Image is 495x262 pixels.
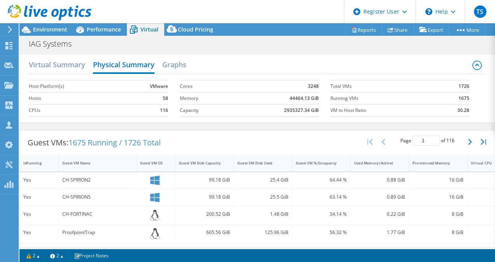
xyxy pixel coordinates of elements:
[471,161,493,166] div: Virtual CPU
[412,228,463,237] div: 8 GiB
[354,193,405,201] div: 0.89 GiB
[457,107,469,114] b: 30.28
[237,176,288,184] div: 25.4 GiB
[21,251,45,260] a: 2
[62,228,133,237] div: ProofpointTrap
[180,94,235,102] label: Memory
[449,24,485,36] a: More
[140,161,162,166] div: Guest VM OS
[23,228,55,237] div: Yes
[29,107,124,114] label: CPUs
[354,210,405,218] div: 0.22 GiB
[400,136,455,146] span: Page of
[33,26,67,33] span: Environment
[87,26,121,33] span: Performance
[29,57,85,72] h2: Virtual Summary
[296,193,347,201] div: 63.14 %
[425,8,432,15] svg: \n
[180,107,235,114] label: Capacity
[23,193,55,201] div: Yes
[446,137,455,144] span: 116
[345,24,382,36] a: Reports
[284,107,319,114] b: 2935327.34 GiB
[382,24,414,36] a: Share
[474,5,486,18] span: TS
[296,176,347,184] div: 64.44 %
[179,176,230,184] div: 99.18 GiB
[179,193,230,201] div: 99.18 GiB
[23,210,55,218] div: Yes
[330,94,437,102] label: Running VMs
[179,228,230,237] div: 665.56 GiB
[296,161,337,166] div: Guest VM % Occupancy
[162,57,186,72] h2: Graphs
[237,193,288,201] div: 25.5 GiB
[458,82,469,90] b: 1726
[62,193,133,201] div: CH-SPIRION5
[330,82,437,90] label: Total VMs
[296,228,347,237] div: 56.32 %
[160,107,168,114] b: 116
[62,176,133,184] div: CH-SPIRION2
[412,176,463,184] div: 16 GiB
[23,176,55,184] div: Yes
[237,161,279,166] div: Guest VM Disk Used
[179,161,221,166] div: Guest VM Disk Capacity
[140,26,158,33] span: Virtual
[29,94,124,102] label: Hosts
[458,94,469,102] b: 1675
[178,26,213,33] span: Cloud Pricing
[20,131,169,155] div: Guest VMs:
[163,94,168,102] b: 58
[150,82,168,90] b: VMware
[29,82,124,90] label: Host Platform(s)
[308,82,319,90] b: 3248
[354,161,396,166] div: Used Memory (Active)
[413,24,449,36] a: Export
[180,82,235,90] label: Cores
[354,228,405,237] div: 1.77 GiB
[412,210,463,218] div: 8 GiB
[62,210,133,218] div: CH-FORTINAC
[237,210,288,218] div: 1.48 GiB
[179,210,230,218] div: 200.52 GiB
[25,40,84,48] h1: IAG Systems
[296,210,347,218] div: 34.14 %
[330,107,437,114] label: VM to Host Ratio
[93,57,154,74] h2: Physical Summary
[354,176,405,184] div: 0.88 GiB
[290,94,319,102] b: 44464.13 GiB
[412,136,440,146] input: jump to page
[23,161,46,166] div: IsRunning
[45,251,69,260] a: 2
[237,228,288,237] div: 125.96 GiB
[62,161,123,166] div: Guest VM Name
[412,161,454,166] div: Provisioned Memory
[68,251,114,260] a: Project Notes
[68,137,161,148] span: 1675 Running / 1726 Total
[412,193,463,201] div: 16 GiB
